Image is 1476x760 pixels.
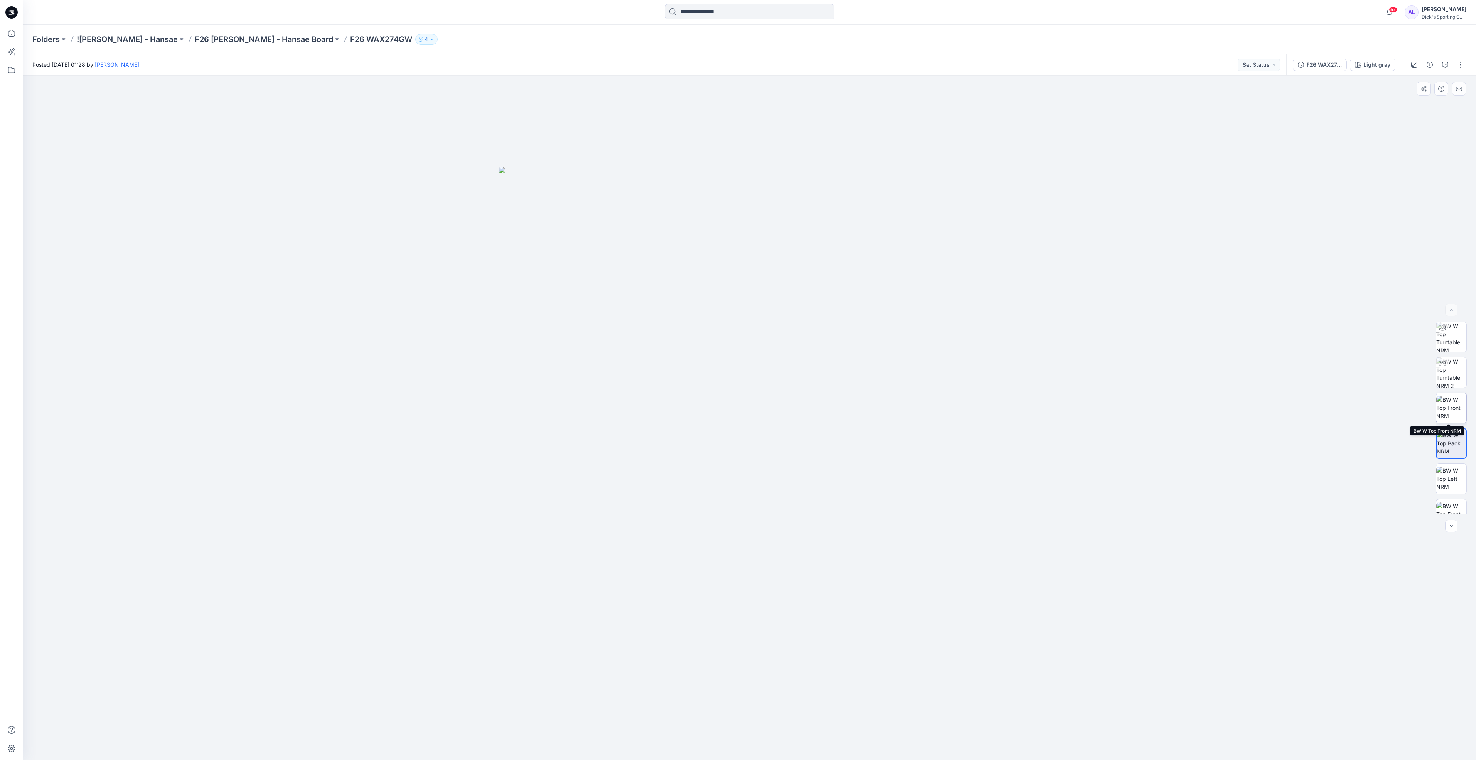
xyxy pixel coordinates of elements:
img: BW W Top Left NRM [1436,467,1466,491]
img: BW W Top Turntable NRM [1436,322,1466,352]
button: F26 WAX274GW [1293,59,1347,71]
img: BW W Top Turntable NRM 2 [1436,357,1466,388]
img: BW W Top Back NRM [1437,431,1466,455]
a: ![PERSON_NAME] - Hansae [77,34,178,45]
button: Details [1424,59,1436,71]
a: F26 [PERSON_NAME] - Hansae Board [195,34,333,45]
div: [PERSON_NAME] [1422,5,1466,14]
div: F26 WAX274GW [1306,61,1342,69]
img: eyJhbGciOiJIUzI1NiIsImtpZCI6IjAiLCJzbHQiOiJzZXMiLCJ0eXAiOiJKV1QifQ.eyJkYXRhIjp7InR5cGUiOiJzdG9yYW... [499,167,1000,760]
div: Dick's Sporting G... [1422,14,1466,20]
p: 4 [425,35,428,44]
div: Light gray [1363,61,1390,69]
div: AL [1405,5,1419,19]
button: Light gray [1350,59,1395,71]
img: BW W Top Front NRM [1436,396,1466,420]
button: 4 [415,34,438,45]
span: Posted [DATE] 01:28 by [32,61,139,69]
a: [PERSON_NAME] [95,61,139,68]
p: F26 WAX274GW [350,34,412,45]
span: 57 [1389,7,1397,13]
a: Folders [32,34,60,45]
img: BW W Top Front Chest NRM [1436,502,1466,526]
